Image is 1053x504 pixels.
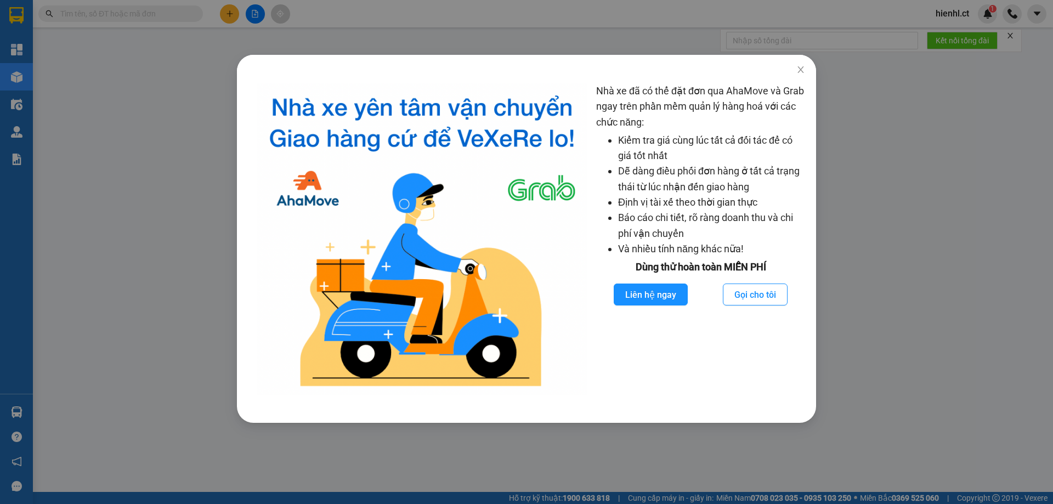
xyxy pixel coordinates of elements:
img: logo [257,83,587,395]
div: Nhà xe đã có thể đặt đơn qua AhaMove và Grab ngay trên phần mềm quản lý hàng hoá với các chức năng: [596,83,805,395]
span: Liên hệ ngay [625,288,676,302]
button: Gọi cho tôi [723,284,788,305]
li: Dễ dàng điều phối đơn hàng ở tất cả trạng thái từ lúc nhận đến giao hàng [618,163,805,195]
li: Và nhiều tính năng khác nữa! [618,241,805,257]
div: Dùng thử hoàn toàn MIỄN PHÍ [596,259,805,275]
button: Liên hệ ngay [614,284,688,305]
li: Định vị tài xế theo thời gian thực [618,195,805,210]
li: Báo cáo chi tiết, rõ ràng doanh thu và chi phí vận chuyển [618,210,805,241]
li: Kiểm tra giá cùng lúc tất cả đối tác để có giá tốt nhất [618,133,805,164]
span: close [796,65,805,74]
button: Close [785,55,816,86]
span: Gọi cho tôi [734,288,776,302]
